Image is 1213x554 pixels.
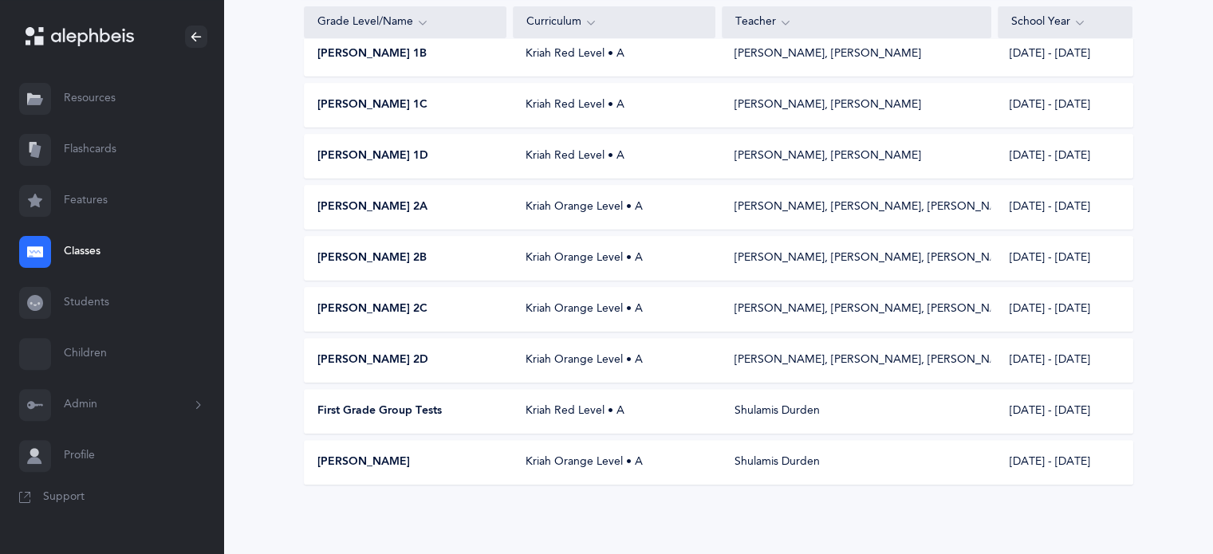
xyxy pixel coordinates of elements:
span: [PERSON_NAME] 2A [317,199,427,215]
div: [DATE] - [DATE] [997,46,1132,62]
div: Kriah Red Level • A [513,46,715,62]
div: [DATE] - [DATE] [997,352,1132,368]
div: [DATE] - [DATE] [997,148,1132,164]
span: [PERSON_NAME] 2D [317,352,428,368]
div: [DATE] - [DATE] [997,199,1132,215]
div: Kriah Red Level • A [513,148,715,164]
div: Teacher [735,14,978,31]
div: [PERSON_NAME], [PERSON_NAME] [734,97,921,113]
span: [PERSON_NAME] 2C [317,301,427,317]
span: [PERSON_NAME] 1D [317,148,428,164]
div: Shulamis Durden [734,454,820,470]
div: [DATE] - [DATE] [997,97,1132,113]
div: Curriculum [526,14,702,31]
div: [PERSON_NAME], [PERSON_NAME], [PERSON_NAME] [734,352,979,368]
span: First Grade Group Tests [317,403,442,419]
div: Kriah Orange Level • A [513,199,715,215]
span: [PERSON_NAME] 2B [317,250,427,266]
span: [PERSON_NAME] 1B [317,46,427,62]
div: Kriah Orange Level • A [513,454,715,470]
div: [PERSON_NAME], [PERSON_NAME] [734,46,921,62]
div: Kriah Red Level • A [513,403,715,419]
span: [PERSON_NAME] [317,454,410,470]
div: [DATE] - [DATE] [997,301,1132,317]
div: Kriah Red Level • A [513,97,715,113]
div: Shulamis Durden [734,403,820,419]
div: [PERSON_NAME], [PERSON_NAME], [PERSON_NAME] [734,199,979,215]
span: Support [43,489,85,505]
div: Kriah Orange Level • A [513,352,715,368]
div: Kriah Orange Level • A [513,301,715,317]
div: [DATE] - [DATE] [997,250,1132,266]
div: [PERSON_NAME], [PERSON_NAME], [PERSON_NAME] [734,301,979,317]
div: Grade Level/Name [317,14,493,31]
span: [PERSON_NAME] 1C [317,97,427,113]
div: [DATE] - [DATE] [997,403,1132,419]
div: [PERSON_NAME], [PERSON_NAME], [PERSON_NAME] [734,250,979,266]
div: [PERSON_NAME], [PERSON_NAME] [734,148,921,164]
div: School Year [1011,14,1120,31]
div: [DATE] - [DATE] [997,454,1132,470]
div: Kriah Orange Level • A [513,250,715,266]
